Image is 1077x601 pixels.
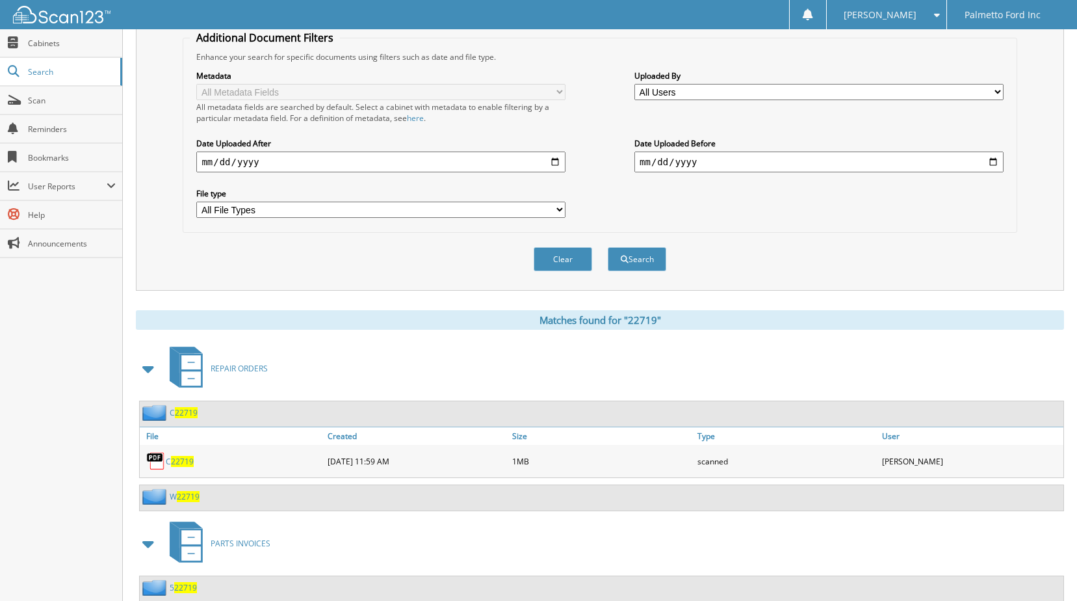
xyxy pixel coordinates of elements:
div: [PERSON_NAME] [879,448,1063,474]
a: Type [694,427,879,445]
input: end [634,152,1004,172]
span: Help [28,209,116,220]
div: Matches found for "22719" [136,310,1064,330]
a: PARTS INVOICES [162,518,270,569]
label: File type [196,188,565,199]
span: 22719 [171,456,194,467]
a: File [140,427,324,445]
a: C22719 [170,407,198,418]
span: 22719 [177,491,200,502]
div: All metadata fields are searched by default. Select a cabinet with metadata to enable filtering b... [196,101,565,124]
span: [PERSON_NAME] [844,11,916,19]
legend: Additional Document Filters [190,31,340,45]
span: PARTS INVOICES [211,538,270,549]
span: REPAIR ORDERS [211,363,268,374]
span: 22719 [175,407,198,418]
a: User [879,427,1063,445]
img: folder2.png [142,405,170,421]
iframe: Chat Widget [1012,539,1077,601]
div: 1MB [509,448,694,474]
label: Date Uploaded After [196,138,565,149]
span: Announcements [28,238,116,249]
a: 522719 [170,582,197,593]
a: W22719 [170,491,200,502]
img: PDF.png [146,451,166,471]
img: folder2.png [142,488,170,505]
span: Cabinets [28,38,116,49]
div: Enhance your search for specific documents using filters such as date and file type. [190,51,1009,62]
button: Search [608,247,666,271]
input: start [196,152,565,172]
a: REPAIR ORDERS [162,343,268,394]
span: Palmetto Ford Inc [965,11,1041,19]
span: Bookmarks [28,152,116,163]
span: Reminders [28,124,116,135]
a: Size [509,427,694,445]
span: User Reports [28,181,107,192]
a: here [407,113,424,124]
a: C22719 [166,456,194,467]
div: [DATE] 11:59 AM [324,448,509,474]
a: Created [324,427,509,445]
label: Date Uploaded Before [634,138,1004,149]
label: Metadata [196,70,565,81]
button: Clear [534,247,592,271]
img: scan123-logo-white.svg [13,6,110,23]
img: folder2.png [142,580,170,596]
label: Uploaded By [634,70,1004,81]
span: Scan [28,95,116,106]
span: 22719 [174,582,197,593]
span: Search [28,66,114,77]
div: scanned [694,448,879,474]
